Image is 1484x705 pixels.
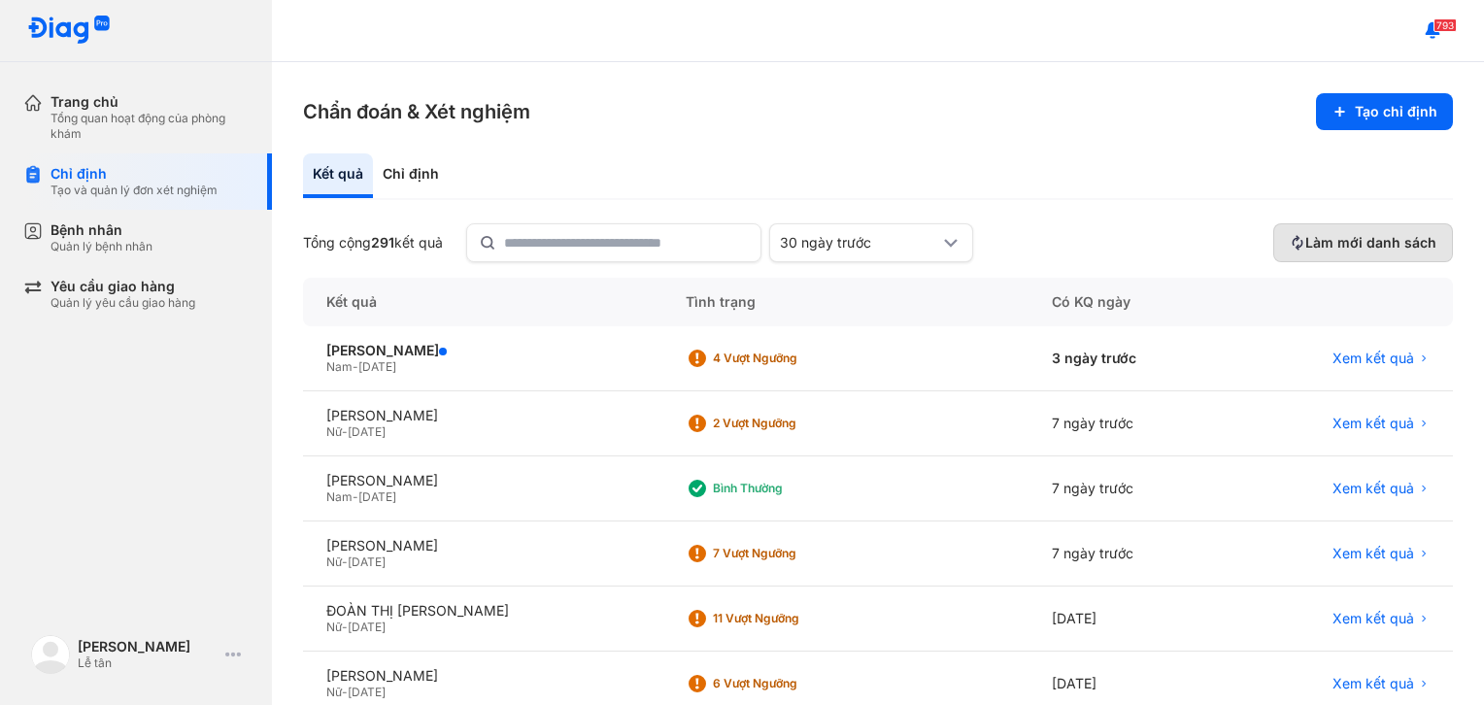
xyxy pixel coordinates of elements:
[326,667,639,685] div: [PERSON_NAME]
[353,489,358,504] span: -
[662,278,1029,326] div: Tình trạng
[326,554,342,569] span: Nữ
[358,359,396,374] span: [DATE]
[303,98,530,125] h3: Chẩn đoán & Xét nghiệm
[51,295,195,311] div: Quản lý yêu cầu giao hàng
[1029,521,1231,587] div: 7 ngày trước
[1029,391,1231,456] div: 7 ngày trước
[326,407,639,424] div: [PERSON_NAME]
[326,342,639,359] div: [PERSON_NAME]
[326,489,353,504] span: Nam
[1332,545,1414,562] span: Xem kết quả
[31,635,70,674] img: logo
[1332,350,1414,367] span: Xem kết quả
[713,546,868,561] div: 7 Vượt ngưỡng
[51,165,218,183] div: Chỉ định
[1316,93,1453,130] button: Tạo chỉ định
[303,234,443,252] div: Tổng cộng kết quả
[1029,326,1231,391] div: 3 ngày trước
[373,153,449,198] div: Chỉ định
[303,278,662,326] div: Kết quả
[326,685,342,699] span: Nữ
[1273,223,1453,262] button: Làm mới danh sách
[326,537,639,554] div: [PERSON_NAME]
[78,655,218,671] div: Lễ tân
[348,554,386,569] span: [DATE]
[326,472,639,489] div: [PERSON_NAME]
[348,424,386,439] span: [DATE]
[51,93,249,111] div: Trang chủ
[51,239,152,254] div: Quản lý bệnh nhân
[1029,587,1231,652] div: [DATE]
[342,554,348,569] span: -
[326,424,342,439] span: Nữ
[713,416,868,431] div: 2 Vượt ngưỡng
[303,153,373,198] div: Kết quả
[1305,234,1436,252] span: Làm mới danh sách
[51,221,152,239] div: Bệnh nhân
[342,620,348,634] span: -
[1332,610,1414,627] span: Xem kết quả
[358,489,396,504] span: [DATE]
[1029,278,1231,326] div: Có KQ ngày
[51,111,249,142] div: Tổng quan hoạt động của phòng khám
[342,424,348,439] span: -
[51,183,218,198] div: Tạo và quản lý đơn xét nghiệm
[780,234,939,252] div: 30 ngày trước
[1433,18,1457,32] span: 793
[713,676,868,691] div: 6 Vượt ngưỡng
[348,685,386,699] span: [DATE]
[353,359,358,374] span: -
[326,620,342,634] span: Nữ
[371,234,394,251] span: 291
[1332,675,1414,692] span: Xem kết quả
[348,620,386,634] span: [DATE]
[1029,456,1231,521] div: 7 ngày trước
[326,359,353,374] span: Nam
[713,351,868,366] div: 4 Vượt ngưỡng
[342,685,348,699] span: -
[713,481,868,496] div: Bình thường
[51,278,195,295] div: Yêu cầu giao hàng
[713,611,868,626] div: 11 Vượt ngưỡng
[326,602,639,620] div: ĐOÀN THỊ [PERSON_NAME]
[1332,480,1414,497] span: Xem kết quả
[1332,415,1414,432] span: Xem kết quả
[27,16,111,46] img: logo
[78,638,218,655] div: [PERSON_NAME]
